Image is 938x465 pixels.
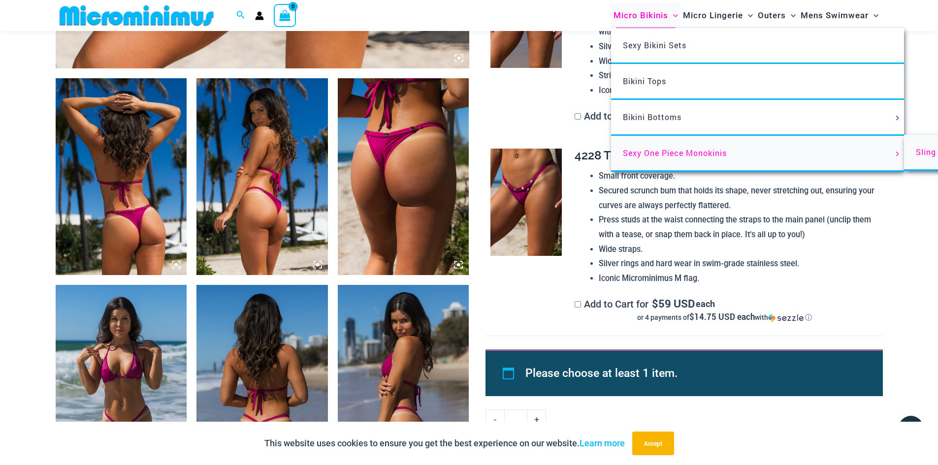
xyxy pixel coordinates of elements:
input: Add to Cart for$59 USD eachor 4 payments of$14.75 USD eachwithSezzle Click to learn more about Se... [575,301,581,308]
a: - [485,409,504,430]
span: Bikini Tops [623,76,666,86]
nav: Site Navigation [610,1,883,30]
div: or 4 payments of with [575,312,874,322]
label: Add to Cart for [575,298,874,322]
div: or 4 payments of$14.75 USD eachwithSezzle Click to learn more about Sezzle [575,312,874,322]
span: $ [652,296,658,310]
span: Bikini Bottoms [623,112,681,122]
img: Tight Rope Pink 4228 Thong [338,78,469,275]
a: Learn more [580,438,625,448]
li: Wide Straps. [599,54,874,69]
img: Sezzle [768,313,804,322]
li: Iconic Microminimus M flag. [599,83,874,98]
img: Tight Rope Pink 319 Top 4228 Thong [56,78,187,275]
span: $14.75 USD each [689,311,755,322]
a: Account icon link [255,11,264,20]
a: Bikini Tops [611,64,904,100]
label: Add to Cart for [575,110,874,134]
a: + [527,409,546,430]
a: Micro BikinisMenu ToggleMenu Toggle [611,3,680,28]
span: Sexy One Piece Monokinis [623,148,727,158]
img: Tight Rope Pink 4228 Thong [490,149,562,256]
span: Mens Swimwear [801,3,869,28]
a: Micro LingerieMenu ToggleMenu Toggle [680,3,755,28]
span: Outers [758,3,786,28]
a: Bikini BottomsMenu ToggleMenu Toggle [611,100,904,136]
img: MM SHOP LOGO FLAT [56,4,218,27]
span: 59 USD [652,299,695,309]
a: Search icon link [236,9,245,22]
a: Sexy Bikini Sets [611,28,904,64]
li: Silver rings and hard wear in swim-grade stainless steel. [599,39,874,54]
span: Menu Toggle [891,152,902,156]
a: OutersMenu ToggleMenu Toggle [755,3,798,28]
li: Press studs at the waist connecting the straps to the main panel (unclip them with a tease, or sn... [599,213,874,242]
span: Menu Toggle [869,3,878,28]
li: Silver rings and hard wear in swim-grade stainless steel. [599,256,874,271]
li: Secured scrunch bum that holds its shape, never stretching out, ensuring your curves are always p... [599,184,874,213]
a: Sexy One Piece MonokinisMenu ToggleMenu Toggle [611,136,904,172]
span: 4228 Thong [575,148,639,162]
span: Micro Bikinis [614,3,668,28]
li: String back. [599,68,874,83]
p: This website uses cookies to ensure you get the best experience on our website. [264,436,625,451]
button: Accept [632,432,674,455]
span: Menu Toggle [743,3,753,28]
li: Small front coverage. [599,169,874,184]
div: or 4 payments of$13.25 USD eachwithSezzle Click to learn more about Sezzle [575,124,874,134]
input: Product quantity [504,409,527,430]
span: Menu Toggle [668,3,678,28]
span: Menu Toggle [891,116,902,121]
a: Mens SwimwearMenu ToggleMenu Toggle [798,3,881,28]
a: View Shopping Cart, empty [274,4,296,27]
div: or 4 payments of with [575,124,874,134]
li: Iconic Microminimus M flag. [599,271,874,286]
input: Add to Cart for$53 USD eachor 4 payments of$13.25 USD eachwithSezzle Click to learn more about Se... [575,113,581,120]
li: Please choose at least 1 item. [525,362,860,385]
img: Tight Rope Pink 319 Top 4228 Thong [196,78,328,275]
span: Sexy Bikini Sets [623,40,686,50]
span: Micro Lingerie [683,3,743,28]
span: Menu Toggle [786,3,796,28]
li: Wide straps. [599,242,874,257]
span: each [696,299,715,309]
